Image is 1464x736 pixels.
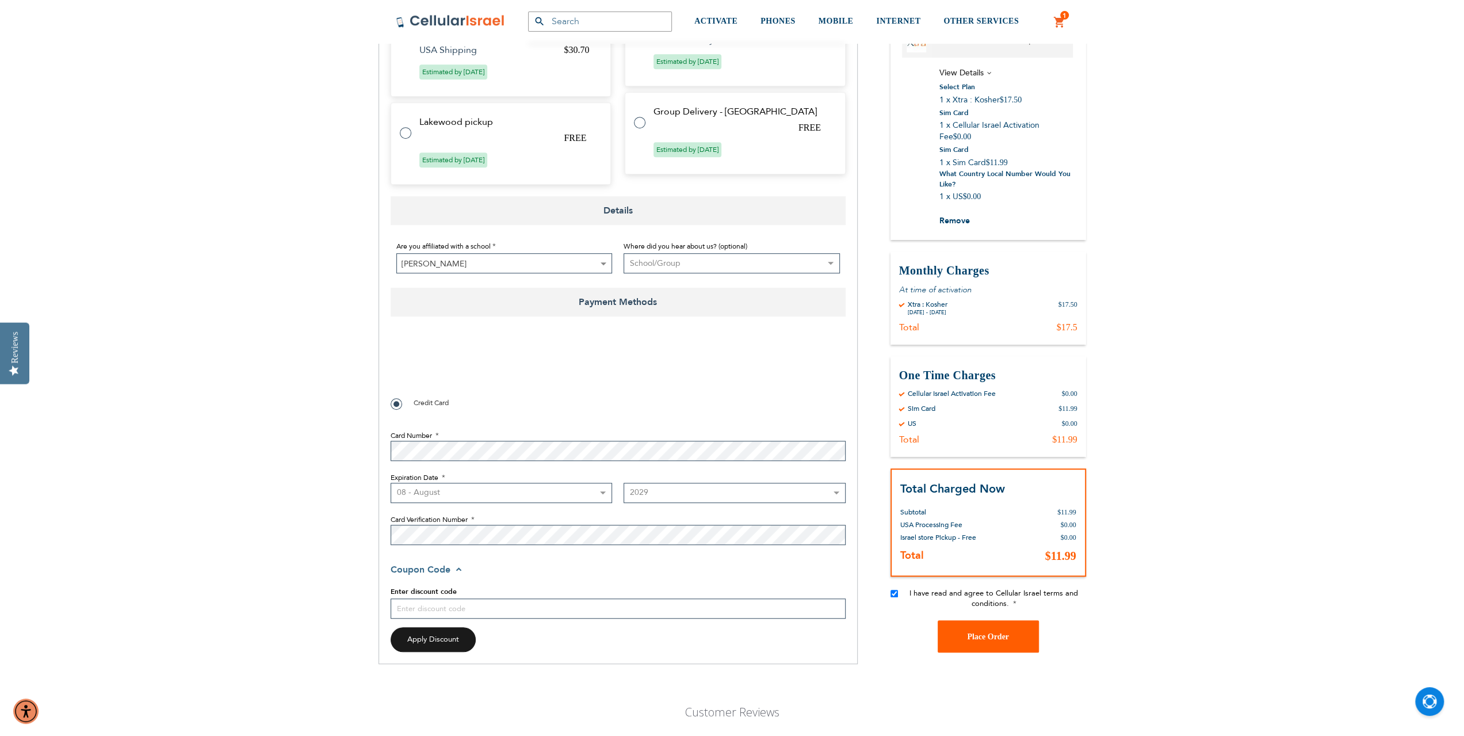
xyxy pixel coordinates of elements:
td: Group Delivery - [GEOGRAPHIC_DATA] [653,106,831,117]
a: Xtra : Kosher [939,35,991,53]
div: $11.99 [1052,434,1077,445]
td: 2 business days [653,35,784,45]
span: Israel store Pickup - Free [900,533,976,542]
span: Payment Methods [391,288,846,316]
span: $29.49 [1027,35,1056,46]
span: Remove [939,215,970,226]
span: Estimated by [DATE] [419,64,487,79]
div: $0.00 [1062,419,1077,428]
a: 1 [1053,16,1066,29]
dd: 1 x Xtra : Kosher [939,94,1073,106]
span: $15.00 [798,35,824,44]
p: At time of activation [899,284,1077,295]
h3: Monthly Charges [899,263,1077,279]
div: $17.50 [1058,300,1077,316]
div: [DATE] - [DATE] [908,309,947,316]
span: Coupon Code [391,563,450,576]
div: Total [899,434,919,445]
span: $0.00 [963,192,981,201]
div: Cellular Israel Activation Fee [908,389,996,398]
td: USA Shipping [419,45,550,55]
div: $0.00 [1062,389,1077,398]
span: Estimated by [DATE] [419,152,487,167]
span: Estimated by [DATE] [653,54,721,69]
div: Sim Card [908,404,935,413]
span: Place Order [967,632,1009,641]
div: US [908,419,916,428]
div: Accessibility Menu [13,699,39,724]
dt: Sim Card [939,108,969,118]
strong: Total [900,548,924,563]
div: $11.99 [1058,404,1077,413]
input: Enter discount code [391,598,846,619]
div: $17.5 [1057,322,1077,333]
span: OTHER SERVICES [943,17,1019,25]
dt: What country local Number would you like? [939,169,1073,189]
span: Kinyan Hatorah [396,253,613,273]
strong: Total Charged Now [900,481,1005,497]
th: Subtotal [900,497,990,518]
span: $11.99 [1045,550,1076,562]
span: Credit Card [414,398,449,407]
span: Expiration Date [391,473,438,482]
input: Search [528,12,672,32]
span: Kinyan Hatorah [397,254,612,274]
span: View Details [939,67,984,78]
span: 1 [1062,11,1067,20]
span: $11.99 [1057,508,1076,516]
span: $11.99 [986,158,1008,167]
span: Apply Discount [407,634,459,645]
span: I have read and agree to Cellular Israel terms and conditions. [909,588,1078,609]
dt: Sim card [939,144,969,155]
span: USA Processing Fee [900,520,962,529]
span: $17.50 [1000,96,1022,104]
div: Reviews [10,331,20,363]
span: PHONES [760,17,796,25]
dd: 1 x Cellular Israel Activation Fee [939,120,1073,143]
span: Estimated by [DATE] [653,142,721,157]
span: $0.00 [1061,521,1076,529]
span: $30.70 [564,45,589,55]
span: FREE [798,123,821,132]
button: Apply Discount [391,627,476,652]
span: Card Number [391,431,432,440]
dt: select plan [939,82,975,92]
span: ACTIVATE [694,17,737,25]
iframe: reCAPTCHA [391,342,565,387]
td: Lakewood pickup [419,117,597,127]
div: Total [899,322,919,333]
h3: One Time Charges [899,368,1077,383]
span: INTERNET [876,17,920,25]
span: MOBILE [819,17,854,25]
p: Customer Reviews [619,704,846,720]
span: Where did you hear about us? (optional) [624,242,747,251]
span: $0.00 [953,132,972,141]
button: Place Order [938,620,1039,653]
dd: 1 x US [939,191,1073,203]
span: Are you affiliated with a school [396,242,491,251]
dd: 1 x Sim Card [939,157,1073,169]
span: $0.00 [1061,533,1076,541]
span: Card Verification Number [391,515,468,524]
div: Xtra : Kosher [908,300,947,309]
span: FREE [564,133,586,143]
img: Cellular Israel Logo [396,14,505,28]
span: Details [391,196,846,225]
span: Enter discount code [391,587,457,596]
